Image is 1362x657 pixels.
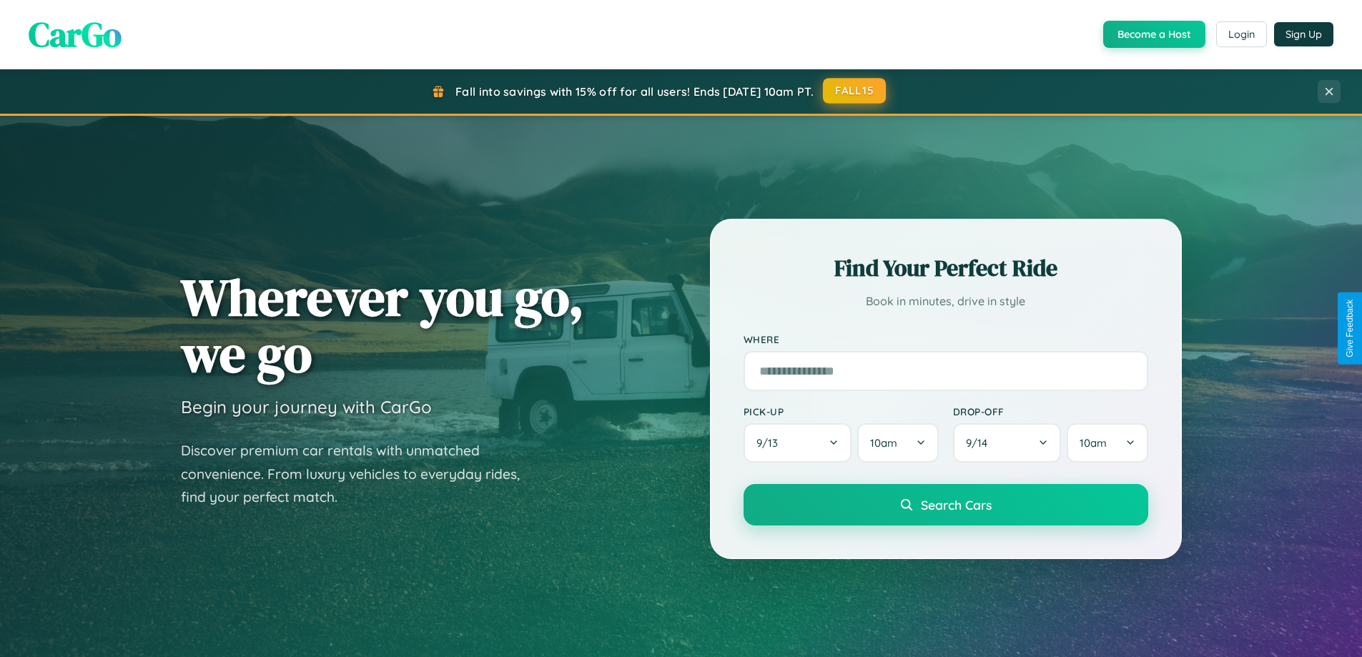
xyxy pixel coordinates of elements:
button: 9/14 [953,423,1062,463]
button: Login [1216,21,1267,47]
button: 10am [857,423,938,463]
button: FALL15 [823,78,886,104]
span: Search Cars [921,497,992,513]
label: Pick-up [744,405,939,418]
p: Book in minutes, drive in style [744,291,1148,312]
h2: Find Your Perfect Ride [744,252,1148,284]
span: 9 / 13 [756,436,785,450]
span: Fall into savings with 15% off for all users! Ends [DATE] 10am PT. [455,84,814,99]
h1: Wherever you go, we go [181,269,584,382]
button: Sign Up [1274,22,1333,46]
span: 10am [870,436,897,450]
label: Where [744,333,1148,345]
button: Become a Host [1103,21,1205,48]
p: Discover premium car rentals with unmatched convenience. From luxury vehicles to everyday rides, ... [181,439,538,509]
div: Give Feedback [1345,300,1355,357]
button: Search Cars [744,484,1148,525]
h3: Begin your journey with CarGo [181,396,432,418]
button: 10am [1067,423,1148,463]
span: 10am [1080,436,1107,450]
button: 9/13 [744,423,852,463]
label: Drop-off [953,405,1148,418]
span: 9 / 14 [966,436,995,450]
span: CarGo [29,11,122,58]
